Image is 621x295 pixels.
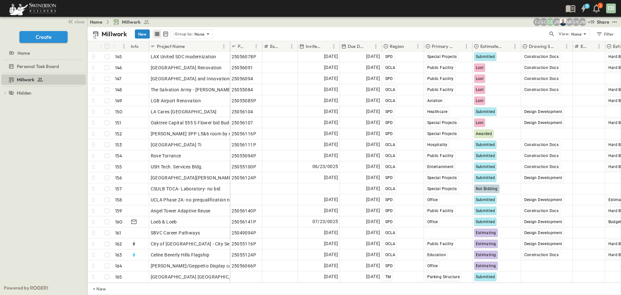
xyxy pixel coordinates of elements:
button: Menu [511,42,519,50]
div: Share [597,19,609,25]
span: [DATE] [366,64,380,71]
span: [DATE] [366,240,380,247]
span: OCLA [385,165,396,169]
span: Angel Tower Adaptive Reuse [151,208,211,214]
span: Design Development [524,198,562,202]
span: [DATE] [324,152,338,159]
span: [GEOGRAPHIC_DATA][PERSON_NAME] PSH (GMP) [151,175,258,181]
p: View: [559,30,570,38]
span: [DATE] [324,64,338,71]
button: New [135,29,150,39]
span: Millwork [17,76,34,83]
button: Sort [186,43,193,50]
button: Create [19,31,68,43]
span: 25056107 [232,119,253,126]
a: Home [1,49,84,58]
span: Estimating [476,253,496,257]
span: 25056091 [232,64,253,71]
span: Millwork [122,19,141,25]
span: 25055094P [232,153,256,159]
span: Submitted [476,165,495,169]
span: 25055124P [232,252,256,258]
span: [DATE] [366,163,380,170]
p: 162 [115,241,122,247]
span: Design Development [524,220,562,224]
button: Menu [120,42,128,50]
p: 148 [115,86,122,93]
span: [DATE] [324,229,338,236]
div: Personal Task Boardtest [1,61,86,72]
span: Lost [476,87,484,92]
p: Millwork [102,29,127,39]
span: [PERSON_NAME]/Geppetto Display cabinets [151,263,245,269]
span: [DATE] [366,141,380,148]
span: Estimating [476,264,496,268]
img: 6c363589ada0b36f064d841b69d3a419a338230e66bb0a533688fa5cc3e9e735.png [8,2,58,15]
span: SPD [385,209,393,213]
p: Group by: [175,31,193,37]
span: [DATE] [324,207,338,214]
span: Loeb & Loeb [151,219,177,225]
span: SBVC Career Pathways [151,230,200,236]
button: Menu [414,42,422,50]
a: Home [90,19,103,25]
p: Estimate Number [270,43,279,50]
span: City of [GEOGRAPHIC_DATA] - City Services Building [151,241,260,247]
button: Menu [463,42,470,50]
p: 153 [115,142,122,148]
span: CSULB TOCA- Laboratory- no bid [151,186,221,192]
p: Primary Market [432,43,454,50]
span: 25056066P [232,263,256,269]
button: Sort [281,43,288,50]
span: Submitted [476,198,495,202]
h6: 1 [586,4,588,9]
span: [DATE] [366,185,380,192]
span: [DATE] [324,86,338,93]
span: [DATE] [366,218,380,225]
button: Menu [220,42,228,50]
span: OCLA [385,98,396,103]
p: None [571,31,582,37]
button: Menu [288,42,296,50]
span: [DATE] [366,152,380,159]
span: OCLA [385,187,396,191]
span: LA Cares [GEOGRAPHIC_DATA] [151,108,217,115]
span: Not Bidding [476,187,498,191]
span: Design Development [524,120,562,125]
p: Due Date [348,43,364,50]
p: 147 [115,75,122,82]
span: Submitted [476,54,495,59]
span: Entertainment [427,165,454,169]
button: test [611,18,618,26]
span: Special Projects [427,120,457,125]
p: 150 [115,108,123,115]
span: [DATE] [366,130,380,137]
span: 25056124P [232,175,256,181]
p: P-Code [238,43,244,50]
span: OCLA [385,65,396,70]
span: 25055100P [232,164,256,170]
span: Aviation [427,98,443,103]
span: 25056111P [232,142,256,148]
span: [DATE] [366,251,380,258]
span: [DATE] [324,196,338,203]
span: Special Projects [427,131,457,136]
span: Home [17,50,30,56]
button: Filter [594,29,616,39]
p: 152 [115,130,122,137]
p: Estimate Round [581,43,587,50]
span: Design Development [524,109,562,114]
img: Brandon Norcutt (brandon.norcutt@swinerton.com) [559,18,567,26]
span: SPD [385,54,393,59]
span: SPD [385,176,393,180]
span: Celine Beverly Hills Flagship [151,252,210,258]
span: Construction Docs [524,153,559,158]
div: Gerrad Gerber (gerrad.gerber@swinerton.com) [540,18,548,26]
span: Construction Docs [524,76,559,81]
span: Submitted [476,153,495,158]
span: Lost [476,120,484,125]
span: Construction Docs [524,54,559,59]
span: OCLA [385,153,396,158]
p: 154 [115,153,122,159]
span: Submitted [476,109,495,114]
